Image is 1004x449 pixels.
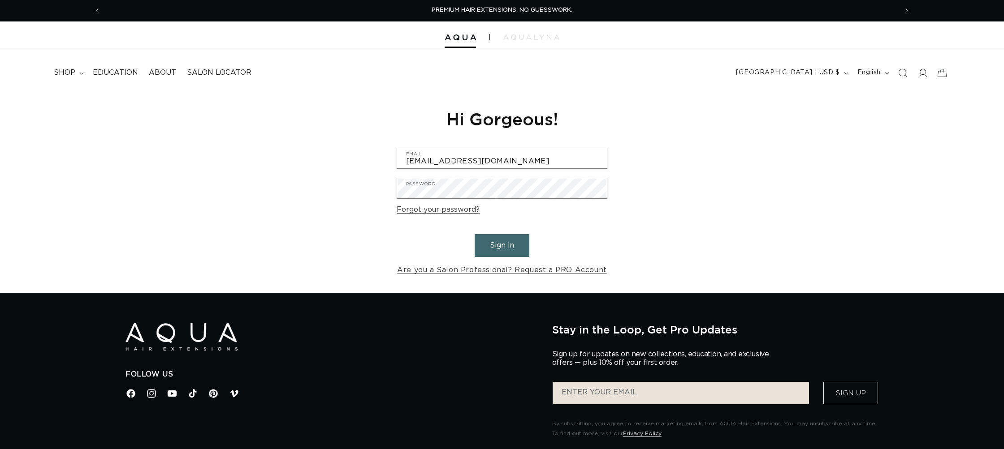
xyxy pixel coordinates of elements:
a: About [143,63,182,83]
input: Email [397,148,607,168]
p: By subscribing, you agree to receive marketing emails from AQUA Hair Extensions. You may unsubscr... [552,419,878,438]
a: Are you a Salon Professional? Request a PRO Account [397,264,607,277]
h1: Hi Gorgeous! [397,108,607,130]
button: Next announcement [897,2,917,19]
h2: Stay in the Loop, Get Pro Updates [552,323,878,336]
summary: shop [48,63,87,83]
button: English [852,64,893,81]
span: English [857,68,881,77]
a: Privacy Policy [623,431,662,436]
span: shop [54,68,75,77]
p: Sign up for updates on new collections, education, and exclusive offers — plus 10% off your first... [552,350,776,367]
a: Salon Locator [182,63,257,83]
summary: Search [893,63,913,83]
img: Aqua Hair Extensions [125,323,238,351]
button: Previous announcement [87,2,107,19]
span: Salon Locator [187,68,251,77]
button: [GEOGRAPHIC_DATA] | USD $ [731,64,852,81]
a: Education [87,63,143,83]
a: Forgot your password? [397,203,480,216]
span: Education [93,68,138,77]
img: Aqua Hair Extensions [445,34,476,41]
span: About [149,68,176,77]
h2: Follow Us [125,370,539,379]
button: Sign Up [823,382,878,404]
span: PREMIUM HAIR EXTENSIONS. NO GUESSWORK. [432,7,572,13]
span: [GEOGRAPHIC_DATA] | USD $ [736,68,840,77]
button: Sign in [475,234,529,257]
input: ENTER YOUR EMAIL [553,382,809,404]
img: aqualyna.com [503,34,559,40]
